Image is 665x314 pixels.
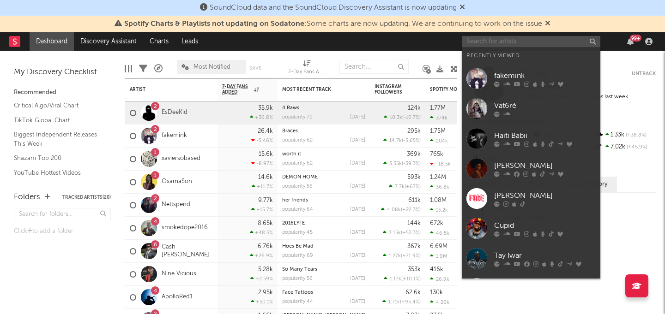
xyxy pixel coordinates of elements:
div: 353k [408,267,421,273]
div: 26.9k [430,276,449,282]
span: +71.9 % [402,254,419,259]
a: EsDeeKid [162,109,187,117]
div: 6.69M [430,243,447,249]
div: ( ) [382,299,421,305]
div: 593k [407,174,421,180]
div: popularity: 56 [282,276,313,281]
div: ( ) [384,114,421,120]
div: popularity: 62 [282,138,313,143]
div: 4.26k [430,299,449,305]
div: 9.77k [258,197,273,203]
span: Most Notified [193,64,230,70]
div: 1.77M [430,105,446,111]
div: [DATE] [350,207,365,212]
div: 1.9M [430,253,447,259]
span: -10.7 % [404,115,419,120]
div: popularity: 56 [282,184,313,189]
a: Hoes Be Mad [282,244,314,249]
a: her friends [282,198,308,203]
div: Click to add a folder. [14,226,111,237]
div: Spotify Monthly Listeners [430,87,499,92]
a: Face Tattoos [282,290,313,295]
div: 6.76k [258,243,273,249]
span: Spotify Charts & Playlists not updating on Sodatone [124,20,304,28]
div: DEMON HOME [282,175,365,180]
div: 36.8k [430,184,449,190]
a: Leads [175,32,205,51]
div: [DATE] [350,138,365,143]
a: Haiti Babii [462,124,600,154]
div: ( ) [389,184,421,190]
input: Search... [339,60,409,74]
div: 765k [430,151,443,157]
a: Charts [143,32,175,51]
div: 374k [430,115,447,121]
div: 295k [407,128,421,134]
div: 1.33k [594,129,656,141]
div: Vat6ré [494,100,596,111]
a: TikTok Global Chart [14,115,102,125]
div: 5.28k [258,267,273,273]
div: 7.02k [594,141,656,153]
div: +36.8 % [250,114,273,120]
a: OsamaSon [162,178,192,186]
div: 124k [408,105,421,111]
div: popularity: 44 [282,299,313,304]
a: 4 Raws [282,106,299,111]
span: +22.3 % [402,207,419,213]
div: 99 + [630,35,641,41]
div: 144k [407,220,421,226]
input: Search for artists [462,36,600,47]
div: 1.08M [430,197,447,203]
span: -39.3 % [403,161,419,166]
div: +15.7 % [251,207,273,213]
div: ( ) [381,207,421,213]
span: +67 % [406,184,419,190]
div: Face Tattoos [282,290,365,295]
div: -18.5k [430,161,451,167]
a: Shazam Top 200 [14,153,102,163]
span: : Some charts are now updating. We are continuing to work on the issue [124,20,542,28]
div: worth it [282,152,365,157]
div: 7-Day Fans Added (7-Day Fans Added) [288,55,325,82]
div: +26.9 % [250,253,273,259]
a: smokedope2016 [162,224,208,232]
a: worth it [282,152,301,157]
div: [PERSON_NAME] [494,190,596,201]
div: Folders [14,192,40,203]
div: Tay Iwar [494,250,596,261]
div: popularity: 64 [282,207,313,212]
a: [PERSON_NAME] [462,154,600,184]
div: Edit Columns [125,55,132,82]
span: 4.08k [387,207,401,213]
button: Tracked Artists(20) [62,195,111,200]
a: ApolloRed1 [162,293,193,301]
div: 204k [430,138,448,144]
button: 99+ [627,38,634,45]
div: 416k [430,267,443,273]
div: ( ) [384,276,421,282]
span: 1.27k [389,254,401,259]
div: 130k [430,290,443,296]
div: Braces [282,129,365,134]
div: 15.6k [259,151,273,157]
div: 26.4k [258,128,273,134]
div: popularity: 62 [282,161,313,166]
div: [DATE] [350,184,365,189]
span: 1.17k [390,277,401,282]
div: ( ) [383,253,421,259]
div: popularity: 45 [282,230,313,235]
div: Recently Viewed [466,50,596,61]
div: Hoes Be Mad [282,244,365,249]
button: Untrack [632,69,656,78]
a: Tay Iwar [462,243,600,273]
div: 62.6k [405,290,421,296]
div: 672k [430,220,443,226]
div: 15.2k [430,207,448,213]
div: [DATE] [350,299,365,304]
div: 611k [408,197,421,203]
div: [DATE] [350,253,365,258]
div: 8.65k [258,220,273,226]
span: 10.3k [390,115,402,120]
div: [PERSON_NAME] [494,160,596,171]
